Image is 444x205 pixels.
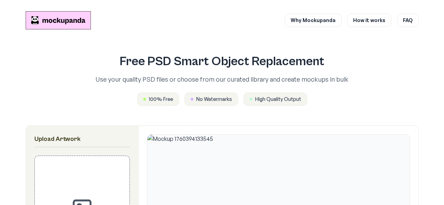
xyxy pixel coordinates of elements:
[196,96,232,103] span: No Watermarks
[255,96,301,103] span: High Quality Output
[347,14,391,27] a: How it works
[65,74,379,84] p: Use your quality PSD files or choose from our curated library and create mockups in bulk
[26,11,91,29] img: Mockupanda
[397,14,419,27] a: FAQ
[26,11,91,29] a: Mockupanda home
[285,14,342,27] a: Why Mockupanda
[149,96,173,103] span: 100% Free
[34,134,130,144] h2: Upload Artwork
[65,55,379,69] h1: Free PSD Smart Object Replacement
